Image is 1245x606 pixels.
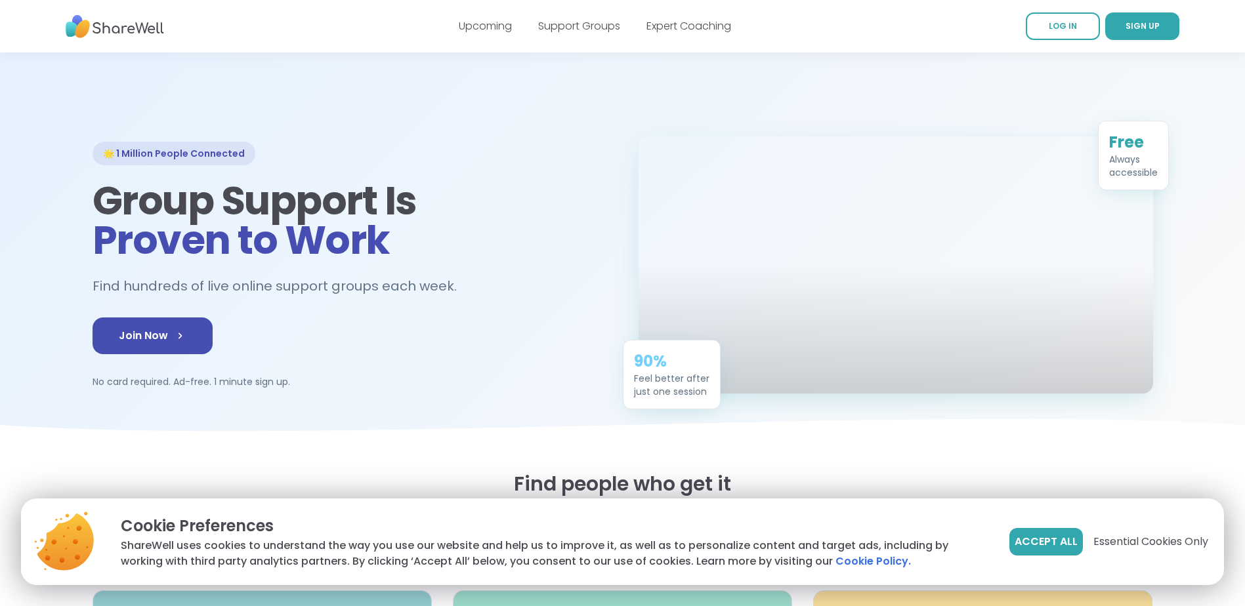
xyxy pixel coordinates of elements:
a: SIGN UP [1105,12,1179,40]
img: ShareWell Nav Logo [66,9,164,45]
a: Join Now [93,317,213,354]
p: Cookie Preferences [121,514,988,538]
button: Accept All [1009,528,1083,555]
h1: Group Support Is [93,181,607,260]
p: ShareWell uses cookies to understand the way you use our website and help us to improve it, as we... [121,538,988,569]
div: Always accessible [1109,153,1158,179]
a: Expert Coaching [646,18,731,33]
h2: Find hundreds of live online support groups each week. [93,275,471,297]
a: LOG IN [1026,12,1100,40]
span: SIGN UP [1126,20,1160,31]
a: Cookie Policy. [835,554,911,569]
span: Proven to Work [93,212,390,268]
h2: Find people who get it [93,472,1153,496]
p: No card required. Ad-free. 1 minute sign up. [93,375,607,388]
span: Join Now [119,328,186,344]
span: LOG IN [1049,20,1077,31]
span: Accept All [1015,534,1078,550]
div: 🌟 1 Million People Connected [93,142,255,165]
span: Essential Cookies Only [1093,534,1208,550]
div: Feel better after just one session [634,372,709,398]
div: Free [1109,132,1158,153]
div: 90% [634,351,709,372]
a: Support Groups [538,18,620,33]
a: Upcoming [459,18,512,33]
